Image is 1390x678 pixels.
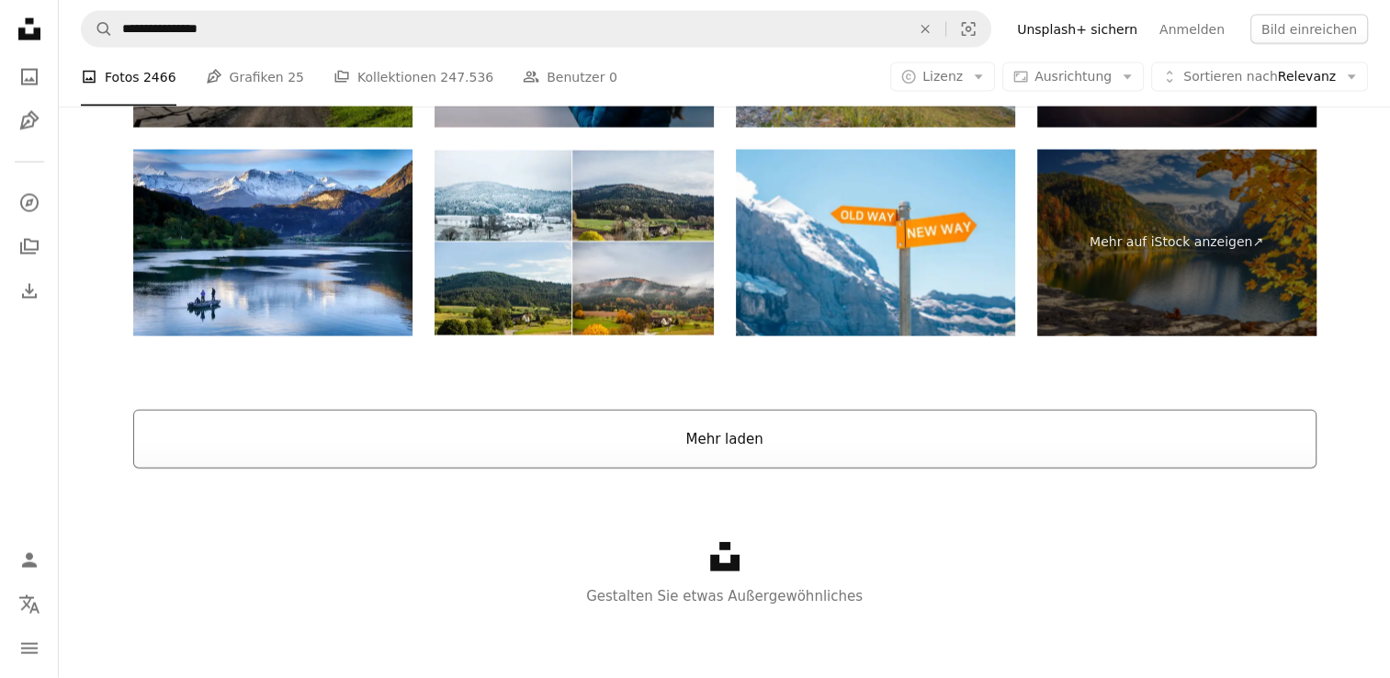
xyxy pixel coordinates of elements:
[81,11,991,48] form: Finden Sie Bildmaterial auf der ganzen Webseite
[11,630,48,667] button: Menü
[11,185,48,221] a: Entdecken
[11,103,48,140] a: Grafiken
[1151,62,1368,92] button: Sortieren nachRelevanz
[1183,69,1278,84] span: Sortieren nach
[523,48,617,107] a: Benutzer 0
[11,229,48,266] a: Kollektionen
[206,48,304,107] a: Grafiken 25
[11,273,48,310] a: Bisherige Downloads
[11,11,48,51] a: Startseite — Unsplash
[736,150,1015,336] img: Alte Art oder neue Weg Wahl Text-Panel mit verschneiten Berg Hintergrund. Change Challenge Innova...
[440,67,493,87] span: 247.536
[1002,62,1144,92] button: Ausrichtung
[133,150,412,336] img: Angeln am Lungernsee - Schweizer Dorf Lungern in der Schweiz
[1034,69,1112,84] span: Ausrichtung
[288,67,304,87] span: 25
[946,12,990,47] button: Visuelle Suche
[1148,15,1236,44] a: Anmelden
[1037,150,1317,336] a: Mehr auf iStock anzeigen↗
[11,542,48,579] a: Anmelden / Registrieren
[435,150,714,336] img: Vier Jahreszeiten des Jahres im Europäischen Klima im süddeutschen Raum als Natur-Konzept - schne...
[890,62,995,92] button: Lizenz
[922,69,963,84] span: Lizenz
[1183,68,1336,86] span: Relevanz
[11,586,48,623] button: Sprache
[1006,15,1148,44] a: Unsplash+ sichern
[333,48,493,107] a: Kollektionen 247.536
[11,59,48,96] a: Fotos
[133,410,1317,469] button: Mehr laden
[59,585,1390,607] p: Gestalten Sie etwas Außergewöhnliches
[609,67,617,87] span: 0
[82,12,113,47] button: Unsplash suchen
[905,12,945,47] button: Löschen
[1250,15,1368,44] button: Bild einreichen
